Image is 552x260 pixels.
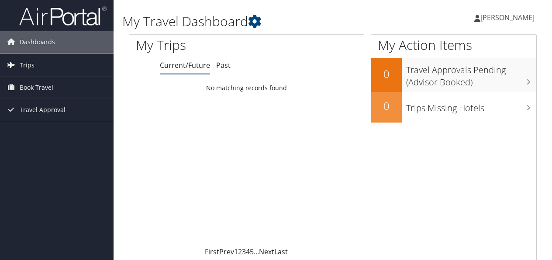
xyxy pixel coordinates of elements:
[122,12,403,31] h1: My Travel Dashboard
[242,247,246,256] a: 3
[20,99,66,121] span: Travel Approval
[371,58,536,91] a: 0Travel Approvals Pending (Advisor Booked)
[259,247,274,256] a: Next
[480,13,535,22] span: [PERSON_NAME]
[160,60,210,70] a: Current/Future
[234,247,238,256] a: 1
[474,4,543,31] a: [PERSON_NAME]
[129,80,364,96] td: No matching records found
[20,54,34,76] span: Trips
[250,247,254,256] a: 5
[216,60,231,70] a: Past
[136,36,259,54] h1: My Trips
[246,247,250,256] a: 4
[406,60,536,88] h3: Travel Approvals Pending (Advisor Booked)
[20,31,55,53] span: Dashboards
[371,98,402,113] h2: 0
[371,92,536,123] a: 0Trips Missing Hotels
[371,67,402,81] h2: 0
[219,247,234,256] a: Prev
[371,36,536,54] h1: My Action Items
[274,247,288,256] a: Last
[238,247,242,256] a: 2
[406,98,536,114] h3: Trips Missing Hotels
[20,77,53,98] span: Book Travel
[19,6,107,26] img: airportal-logo.png
[205,247,219,256] a: First
[254,247,259,256] span: …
